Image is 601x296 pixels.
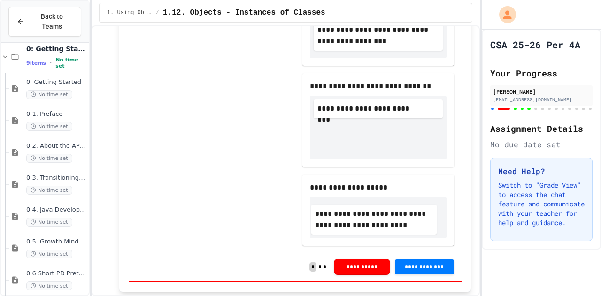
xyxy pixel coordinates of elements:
span: No time set [26,281,72,290]
span: No time set [55,57,87,69]
span: 0.6 Short PD Pretest [26,270,87,278]
span: 0: Getting Started [26,45,87,53]
button: Back to Teams [8,7,81,37]
div: [PERSON_NAME] [493,87,590,96]
span: Back to Teams [31,12,73,31]
h2: Your Progress [490,67,593,80]
span: • [50,59,52,67]
h2: Assignment Details [490,122,593,135]
span: No time set [26,154,72,163]
div: No due date set [490,139,593,150]
div: My Account [489,4,518,25]
h1: CSA 25-26 Per 4A [490,38,580,51]
span: 1. Using Objects and Methods [107,9,152,16]
span: No time set [26,90,72,99]
span: / [156,9,159,16]
span: No time set [26,122,72,131]
div: [EMAIL_ADDRESS][DOMAIN_NAME] [493,96,590,103]
span: 9 items [26,60,46,66]
span: 1.12. Objects - Instances of Classes [163,7,325,18]
span: No time set [26,250,72,258]
span: No time set [26,218,72,227]
span: 0.5. Growth Mindset and Pair Programming [26,238,87,246]
span: 0.4. Java Development Environments [26,206,87,214]
span: No time set [26,186,72,195]
span: 0.1. Preface [26,110,87,118]
span: 0.2. About the AP CSA Exam [26,142,87,150]
h3: Need Help? [498,166,585,177]
p: Switch to "Grade View" to access the chat feature and communicate with your teacher for help and ... [498,181,585,228]
span: 0. Getting Started [26,78,87,86]
span: 0.3. Transitioning from AP CSP to AP CSA [26,174,87,182]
